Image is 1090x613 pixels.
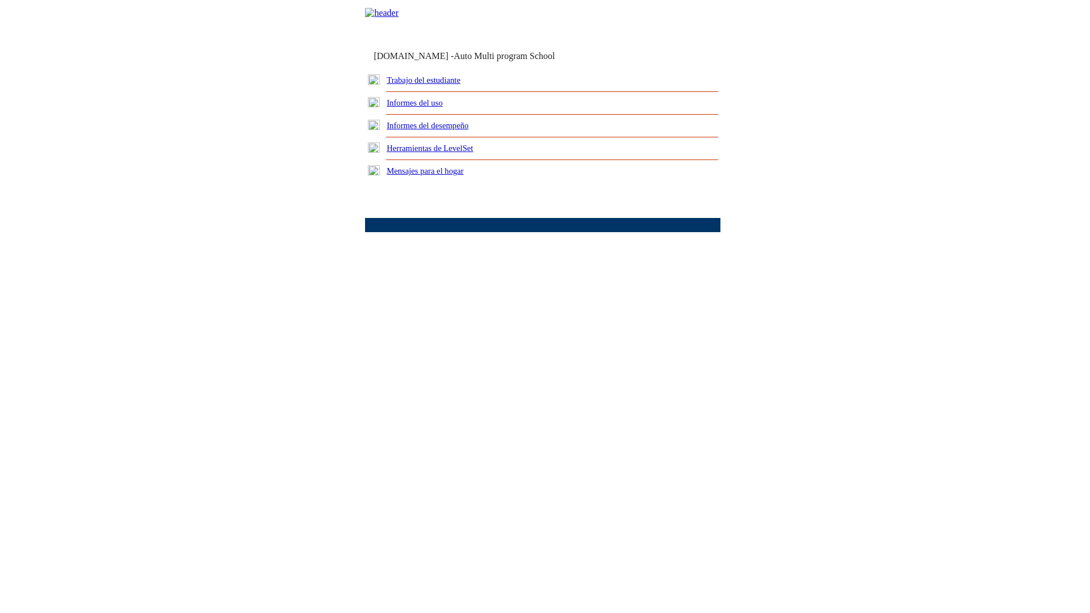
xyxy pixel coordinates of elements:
a: Informes del desempeño [387,121,468,130]
a: Informes del uso [387,98,443,107]
img: plus.gif [368,97,380,107]
td: [DOMAIN_NAME] - [374,51,582,61]
a: Mensajes para el hogar [387,166,464,175]
a: Trabajo del estudiante [387,75,460,85]
a: Herramientas de LevelSet [387,144,473,153]
img: plus.gif [368,165,380,175]
img: plus.gif [368,120,380,130]
img: plus.gif [368,74,380,85]
img: plus.gif [368,142,380,153]
img: header [365,8,399,18]
nobr: Auto Multi program School [454,51,555,61]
